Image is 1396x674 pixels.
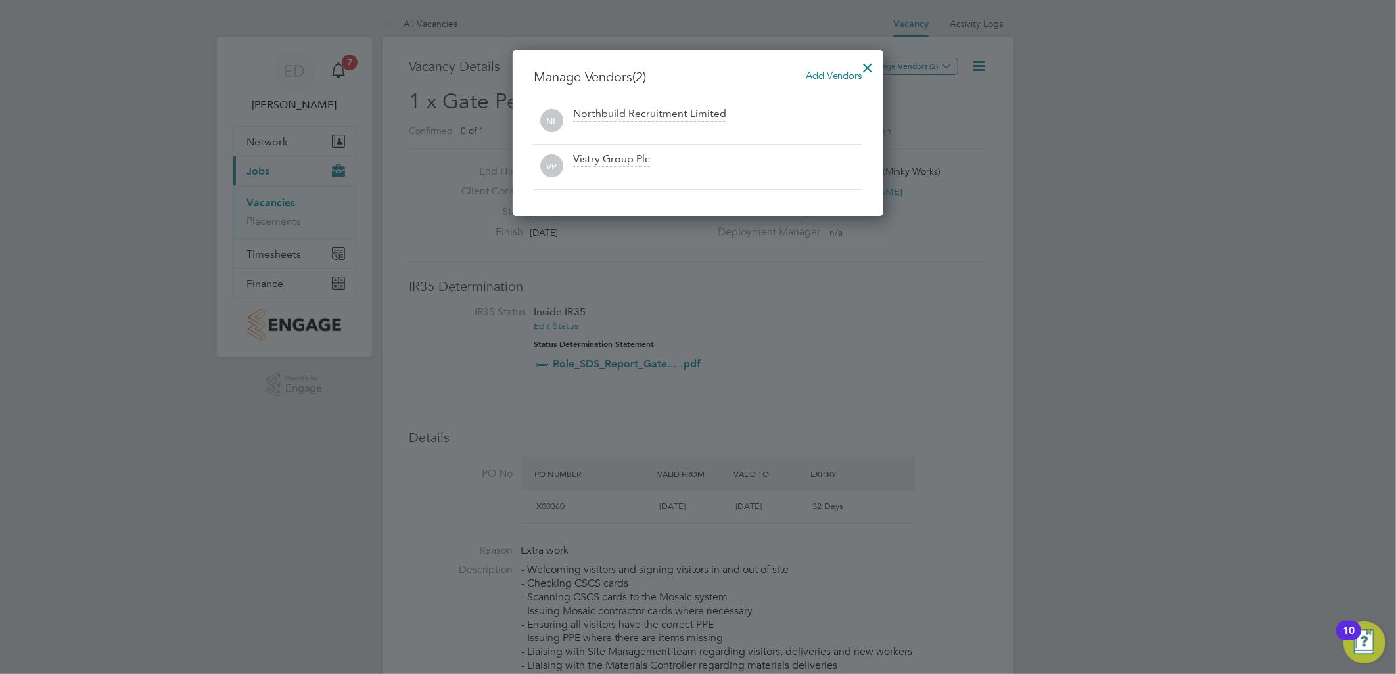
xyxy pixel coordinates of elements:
span: (2) [632,68,646,85]
div: 10 [1343,631,1355,648]
div: Northbuild Recruitment Limited [573,107,726,122]
h3: Manage Vendors [534,68,862,85]
span: VP [540,155,563,178]
button: Open Resource Center, 10 new notifications [1343,621,1385,663]
div: Vistry Group Plc [573,152,650,167]
span: NL [540,110,563,133]
span: Add Vendors [806,69,862,81]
